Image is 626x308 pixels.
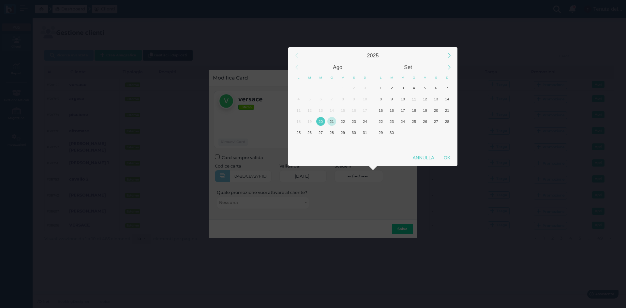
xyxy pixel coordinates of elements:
[361,83,369,92] div: 3
[419,138,430,149] div: Venerdì, Ottobre 10
[430,94,441,105] div: Sabato, Settembre 13
[303,61,373,73] div: Agosto
[359,82,370,93] div: Domenica, Agosto 3
[410,95,418,103] div: 11
[315,127,326,138] div: Mercoledì, Agosto 27
[315,82,326,93] div: Mercoledì, Luglio 30
[294,128,303,137] div: 25
[315,94,326,105] div: Mercoledì, Agosto 6
[410,106,418,115] div: 18
[432,106,440,115] div: 20
[304,73,315,82] div: Martedì
[387,117,396,126] div: 23
[376,83,385,92] div: 1
[293,116,304,127] div: Lunedì, Agosto 18
[376,117,385,126] div: 22
[386,94,397,105] div: Martedì, Settembre 9
[304,127,315,138] div: Martedì, Agosto 26
[419,105,430,116] div: Venerdì, Settembre 19
[316,128,325,137] div: 27
[359,127,370,138] div: Domenica, Agosto 31
[441,82,453,93] div: Domenica, Settembre 7
[430,82,441,93] div: Sabato, Settembre 6
[398,117,407,126] div: 24
[430,105,441,116] div: Sabato, Settembre 20
[397,116,409,127] div: Mercoledì, Settembre 24
[375,94,386,105] div: Lunedì, Settembre 8
[337,138,348,149] div: Venerdì, Settembre 5
[409,138,420,149] div: Giovedì, Ottobre 9
[375,73,386,82] div: Lunedì
[337,94,348,105] div: Venerdì, Agosto 8
[337,73,349,82] div: Venerdì
[361,128,369,137] div: 31
[397,94,409,105] div: Mercoledì, Settembre 10
[376,106,385,115] div: 15
[350,83,358,92] div: 2
[359,94,370,105] div: Domenica, Agosto 10
[315,116,326,127] div: Oggi, Mercoledì, Agosto 20
[294,106,303,115] div: 11
[305,117,314,126] div: 19
[305,128,314,137] div: 26
[337,105,348,116] div: Venerdì, Agosto 15
[348,138,359,149] div: Sabato, Settembre 6
[350,117,358,126] div: 23
[338,128,347,137] div: 29
[337,82,348,93] div: Venerdì, Agosto 1
[305,95,314,103] div: 5
[293,82,304,93] div: Lunedì, Luglio 28
[442,49,456,63] div: Next Year
[294,95,303,103] div: 4
[293,73,304,82] div: Lunedì
[304,138,315,149] div: Martedì, Settembre 2
[19,5,43,10] span: Assistenza
[327,128,336,137] div: 28
[375,105,386,116] div: Lunedì, Settembre 15
[441,94,453,105] div: Domenica, Settembre 14
[303,50,443,61] div: 2025
[375,127,386,138] div: Lunedì, Settembre 29
[326,94,337,105] div: Giovedì, Agosto 7
[359,105,370,116] div: Domenica, Agosto 17
[430,138,441,149] div: Sabato, Ottobre 11
[441,138,453,149] div: Domenica, Ottobre 12
[348,82,359,93] div: Sabato, Agosto 2
[290,49,304,63] div: Previous Year
[290,60,304,74] div: Previous Month
[359,138,370,149] div: Domenica, Settembre 7
[359,116,370,127] div: Domenica, Agosto 24
[441,127,453,138] div: Domenica, Ottobre 5
[439,152,455,164] div: OK
[316,95,325,103] div: 6
[338,106,347,115] div: 15
[326,82,337,93] div: Giovedì, Luglio 31
[327,117,336,126] div: 21
[304,105,315,116] div: Martedì, Agosto 12
[441,73,453,82] div: Domenica
[338,117,347,126] div: 22
[441,116,453,127] div: Domenica, Settembre 28
[338,95,347,103] div: 8
[419,116,430,127] div: Venerdì, Settembre 26
[386,105,397,116] div: Martedì, Settembre 16
[304,82,315,93] div: Martedì, Luglio 29
[375,82,386,93] div: Lunedì, Settembre 1
[430,127,441,138] div: Sabato, Ottobre 4
[430,73,441,82] div: Sabato
[409,116,420,127] div: Giovedì, Settembre 25
[398,95,407,103] div: 10
[338,83,347,92] div: 1
[361,117,369,126] div: 24
[432,95,440,103] div: 13
[443,83,452,92] div: 7
[397,105,409,116] div: Mercoledì, Settembre 17
[326,138,337,149] div: Giovedì, Settembre 4
[326,73,337,82] div: Giovedì
[376,95,385,103] div: 8
[397,82,409,93] div: Mercoledì, Settembre 3
[398,83,407,92] div: 3
[375,116,386,127] div: Lunedì, Settembre 22
[409,94,420,105] div: Giovedì, Settembre 11
[337,127,348,138] div: Venerdì, Agosto 29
